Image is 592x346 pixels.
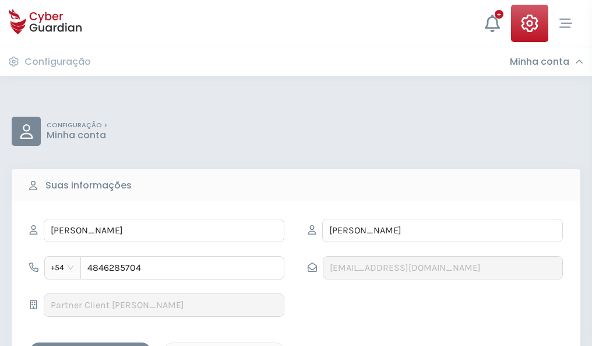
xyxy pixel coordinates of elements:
b: Suas informações [45,179,132,193]
span: +54 [51,259,75,277]
h3: Configuração [24,56,91,68]
p: CONFIGURAÇÃO > [47,121,107,130]
h3: Minha conta [510,56,569,68]
div: + [495,10,503,19]
div: Minha conta [510,56,583,68]
p: Minha conta [47,130,107,141]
